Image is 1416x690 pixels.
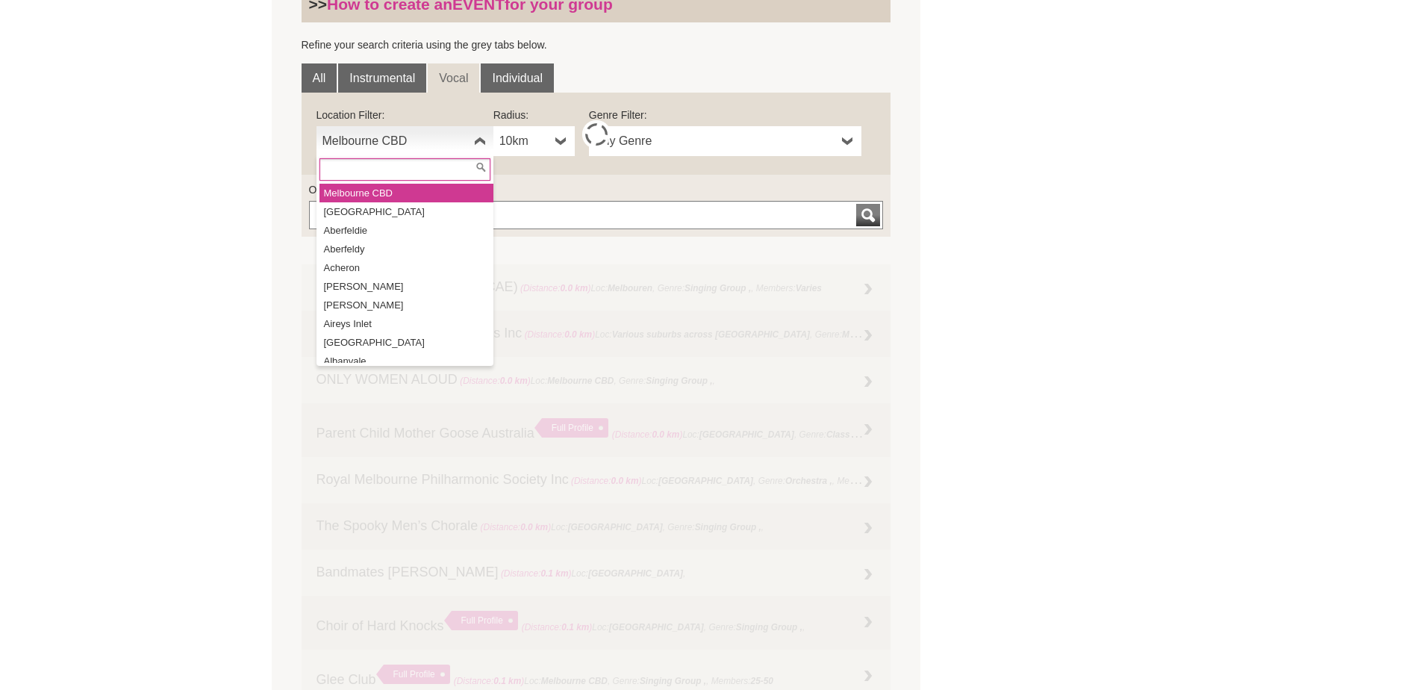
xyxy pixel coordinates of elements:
strong: [GEOGRAPHIC_DATA] [568,522,663,532]
li: [GEOGRAPHIC_DATA] [319,333,493,352]
strong: 0.1 km [540,568,568,579]
span: (Distance: ) [520,283,591,293]
strong: Melbourne CBD [547,376,614,386]
strong: [GEOGRAPHIC_DATA] [588,568,683,579]
div: Full Profile [534,418,608,438]
span: Melbourne CBD [322,132,468,150]
strong: 160 [876,476,891,486]
strong: 0.0 km [564,329,592,340]
span: (Distance: ) [522,622,593,632]
strong: [GEOGRAPHIC_DATA] [609,622,704,632]
a: Vocal [428,63,479,93]
strong: Music Session (regular) , [842,326,947,341]
a: Parent Child Mother Goose Australia Full Profile (Distance:0.0 km)Loc:[GEOGRAPHIC_DATA], Genre:Cl... [302,403,891,457]
p: Refine your search criteria using the grey tabs below. [302,37,891,52]
a: Melbourne CBD [316,126,493,156]
a: All [302,63,337,93]
li: Albanvale [319,352,493,370]
span: 10km [499,132,549,150]
a: ONLY WOMEN ALOUD (Distance:0.0 km)Loc:Melbourne CBD, Genre:Singing Group ,, [302,357,891,403]
span: (Distance: ) [571,476,642,486]
strong: 0.0 km [520,522,548,532]
strong: Singing Group , [695,522,761,532]
a: Any Genre [589,126,861,156]
a: Individual [481,63,554,93]
strong: Singing Group , [736,622,802,632]
span: Loc: , Genre: , [522,622,805,632]
a: Choir of Hard Knocks Full Profile (Distance:0.1 km)Loc:[GEOGRAPHIC_DATA], Genre:Singing Group ,, [302,596,891,650]
strong: Singing Group , [684,283,751,293]
li: Aireys Inlet [319,314,493,333]
a: Royal Melbourne Philharmonic Society Inc (Distance:0.0 km)Loc:[GEOGRAPHIC_DATA], Genre:Orchestra ... [302,457,891,503]
span: Loc: , Genre: , [522,326,949,341]
a: Friends of the Team of Pianists Inc (Distance:0.0 km)Loc:Various suburbs across [GEOGRAPHIC_DATA]... [302,311,891,357]
span: Loc: , Genre: , [458,376,715,386]
span: (Distance: ) [525,329,596,340]
span: (Distance: ) [501,568,572,579]
span: Any Genre [595,132,836,150]
li: Aberfeldy [319,240,493,258]
li: Acheron [319,258,493,277]
li: Melbourne CBD [319,184,493,202]
strong: [GEOGRAPHIC_DATA] [699,429,794,440]
span: Loc: , Genre: , [612,426,903,441]
strong: Varies [796,283,822,293]
strong: 0.0 km [611,476,639,486]
span: (Distance: ) [612,429,683,440]
strong: 0.1 km [493,676,521,686]
li: [PERSON_NAME] [319,296,493,314]
a: The Spooky Men’s Chorale (Distance:0.0 km)Loc:[GEOGRAPHIC_DATA], Genre:Singing Group ,, [302,503,891,550]
li: [PERSON_NAME] [319,277,493,296]
strong: Singing Group , [640,676,706,686]
a: Bandmates [PERSON_NAME] (Distance:0.1 km)Loc:[GEOGRAPHIC_DATA], [302,550,891,596]
strong: Melbouren [608,283,652,293]
span: (Distance: ) [460,376,531,386]
span: Loc: , Genre: , Members: [569,472,891,487]
strong: 25-50 [751,676,773,686]
strong: Melbourne CBD [541,676,608,686]
a: Instrumental [338,63,426,93]
strong: 0.0 km [500,376,528,386]
div: Full Profile [444,611,518,630]
span: Loc: , Genre: , [478,522,764,532]
strong: [GEOGRAPHIC_DATA] [658,476,753,486]
label: Radius: [493,108,575,122]
span: (Distance: ) [481,522,552,532]
strong: 0.0 km [652,429,679,440]
strong: Various suburbs across [GEOGRAPHIC_DATA] [612,329,810,340]
strong: Orchestra , [785,476,832,486]
a: 10km [493,126,575,156]
label: Location Filter: [316,108,493,122]
li: Aberfeldie [319,221,493,240]
a: Centre For Adult Education (CAE) (Distance:0.0 km)Loc:Melbouren, Genre:Singing Group ,, Members:V... [302,264,891,311]
label: Genre Filter: [589,108,861,122]
strong: 0.0 km [560,283,587,293]
strong: Singing Group , [646,376,712,386]
li: [GEOGRAPHIC_DATA] [319,202,493,221]
label: Or find a Group by Keywords [309,182,884,197]
strong: Class Workshop , [826,426,901,441]
span: Loc: , Genre: , Members: [454,676,773,686]
div: Full Profile [376,665,450,684]
strong: 0.1 km [561,622,589,632]
span: Loc: , [499,568,686,579]
span: Loc: , Genre: , Members: [518,283,822,293]
span: (Distance: ) [454,676,525,686]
